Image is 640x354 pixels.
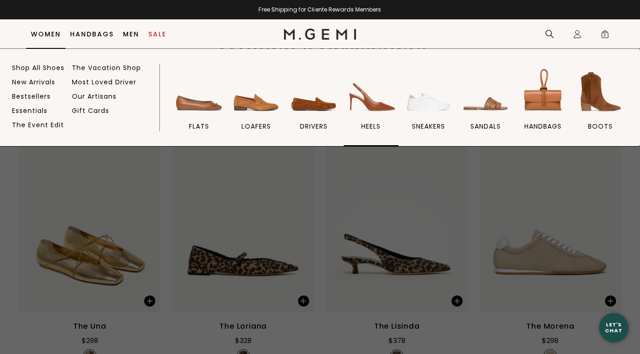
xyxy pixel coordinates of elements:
a: Gift Cards [72,106,109,115]
a: Men [123,30,139,38]
a: Our Artisans [72,92,117,100]
span: BOOTS [588,122,613,130]
img: handbags [517,66,569,118]
span: heels [361,122,381,130]
span: sandals [470,122,501,130]
img: sneakers [403,66,454,118]
a: Bestsellers [12,92,51,100]
a: Women [31,30,61,38]
a: New Arrivals [12,78,55,86]
img: loafers [230,66,282,118]
a: sneakers [401,66,456,146]
span: loafers [241,122,271,130]
img: heels [345,66,397,118]
span: handbags [524,122,562,130]
a: loafers [229,66,284,146]
span: flats [189,122,209,130]
a: sandals [458,66,514,146]
a: Most Loved Driver [72,78,136,86]
a: Sale [148,30,166,38]
span: sneakers [412,122,445,130]
a: Shop All Shoes [12,64,65,72]
a: heels [344,66,399,146]
a: Essentials [12,106,47,115]
a: The Vacation Shop [72,64,141,72]
a: The Event Edit [12,121,64,129]
span: 2 [600,31,610,41]
span: drivers [300,122,328,130]
a: flats [171,66,227,146]
a: BOOTS [573,66,628,146]
img: drivers [288,66,340,118]
a: handbags [516,66,571,146]
a: drivers [286,66,341,146]
img: flats [173,66,225,118]
a: Handbags [70,30,114,38]
div: Let's Chat [599,322,628,333]
img: M.Gemi [284,29,356,40]
img: sandals [460,66,511,118]
img: BOOTS [575,66,626,118]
